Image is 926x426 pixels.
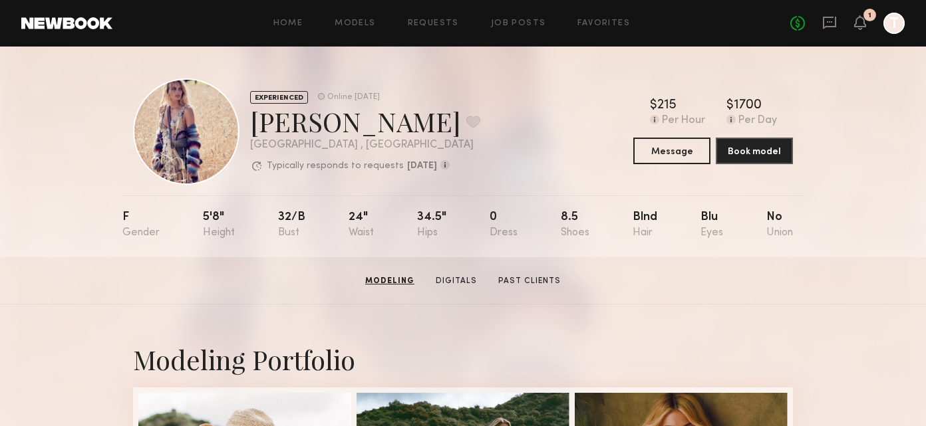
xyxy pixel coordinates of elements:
[327,93,380,102] div: Online [DATE]
[726,99,734,112] div: $
[408,19,459,28] a: Requests
[577,19,630,28] a: Favorites
[490,211,518,239] div: 0
[360,275,420,287] a: Modeling
[349,211,374,239] div: 24"
[267,161,404,171] p: Typically responds to requests
[203,211,235,239] div: 5'8"
[561,211,589,239] div: 8.5
[250,91,308,104] div: EXPERIENCED
[133,342,793,377] div: Modeling Portfolio
[250,104,480,139] div: [PERSON_NAME]
[650,99,657,112] div: $
[868,12,871,19] div: 1
[883,13,905,34] a: T
[657,99,677,112] div: 215
[700,211,723,239] div: Blu
[407,161,437,171] b: [DATE]
[738,115,777,127] div: Per Day
[250,140,480,151] div: [GEOGRAPHIC_DATA] , [GEOGRAPHIC_DATA]
[716,138,793,164] button: Book model
[493,275,566,287] a: Past Clients
[122,211,160,239] div: F
[766,211,793,239] div: No
[273,19,303,28] a: Home
[491,19,546,28] a: Job Posts
[734,99,762,112] div: 1700
[335,19,375,28] a: Models
[662,115,705,127] div: Per Hour
[430,275,482,287] a: Digitals
[278,211,305,239] div: 32/b
[633,211,657,239] div: Blnd
[633,138,710,164] button: Message
[417,211,446,239] div: 34.5"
